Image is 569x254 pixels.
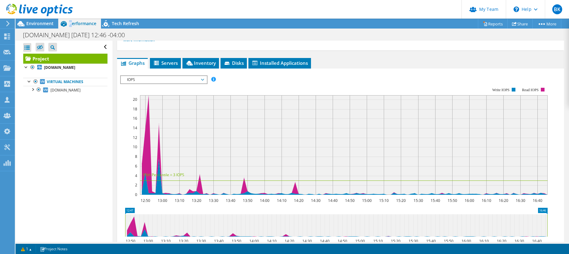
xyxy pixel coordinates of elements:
[362,198,371,203] text: 15:00
[464,198,474,203] text: 16:00
[135,182,137,188] text: 2
[447,198,457,203] text: 15:50
[355,238,365,244] text: 15:00
[478,19,508,29] a: Reports
[135,154,137,159] text: 8
[20,32,134,38] h1: [DOMAIN_NAME] [DATE] 12:46 -04:00
[515,198,525,203] text: 16:30
[36,245,72,253] a: Project Notes
[133,144,137,149] text: 10
[214,238,223,244] text: 13:40
[23,54,107,64] a: Project
[133,97,137,102] text: 20
[224,60,244,66] span: Disks
[186,60,216,66] span: Inventory
[196,238,206,244] text: 13:30
[461,238,471,244] text: 16:00
[498,198,508,203] text: 16:20
[302,238,312,244] text: 14:30
[225,198,235,203] text: 13:40
[532,19,561,29] a: More
[481,198,491,203] text: 16:10
[26,20,54,26] span: Environment
[125,238,135,244] text: 12:50
[140,198,150,203] text: 12:50
[123,37,160,42] a: More Information
[112,20,139,26] span: Tech Refresh
[44,65,75,70] b: [DOMAIN_NAME]
[174,198,184,203] text: 13:10
[143,238,153,244] text: 13:00
[243,198,252,203] text: 13:50
[497,238,506,244] text: 16:20
[23,64,107,72] a: [DOMAIN_NAME]
[514,7,519,12] svg: \n
[311,198,320,203] text: 14:30
[552,4,562,14] span: BK
[284,238,294,244] text: 14:20
[135,192,137,197] text: 0
[514,238,524,244] text: 16:30
[249,238,259,244] text: 14:00
[133,125,137,131] text: 14
[153,60,178,66] span: Servers
[408,238,418,244] text: 15:30
[328,198,337,203] text: 14:40
[379,198,388,203] text: 15:10
[23,86,107,94] a: [DOMAIN_NAME]
[492,88,510,92] text: Write IOPS
[17,245,36,253] a: 1
[252,60,308,66] span: Installed Applications
[133,106,137,112] text: 18
[157,198,167,203] text: 13:00
[231,238,241,244] text: 13:50
[396,198,405,203] text: 15:20
[143,172,184,177] text: 95th Percentile = 3 IOPS
[479,238,488,244] text: 16:10
[532,198,542,203] text: 16:40
[124,76,204,83] span: IOPS
[23,78,107,86] a: Virtual Machines
[444,238,453,244] text: 15:50
[277,198,286,203] text: 14:10
[135,173,137,178] text: 4
[69,20,96,26] span: Performance
[178,238,188,244] text: 13:20
[135,163,137,169] text: 6
[133,135,137,140] text: 12
[161,238,170,244] text: 13:10
[507,19,533,29] a: Share
[133,116,137,121] text: 16
[50,87,81,93] span: [DOMAIN_NAME]
[391,238,400,244] text: 15:20
[320,238,329,244] text: 14:40
[522,88,539,92] text: Read IOPS
[267,238,276,244] text: 14:10
[294,198,303,203] text: 14:20
[430,198,440,203] text: 15:40
[413,198,423,203] text: 15:30
[426,238,436,244] text: 15:40
[191,198,201,203] text: 13:20
[120,60,145,66] span: Graphs
[208,198,218,203] text: 13:30
[373,238,383,244] text: 15:10
[532,238,541,244] text: 16:40
[337,238,347,244] text: 14:50
[260,198,269,203] text: 14:00
[345,198,354,203] text: 14:50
